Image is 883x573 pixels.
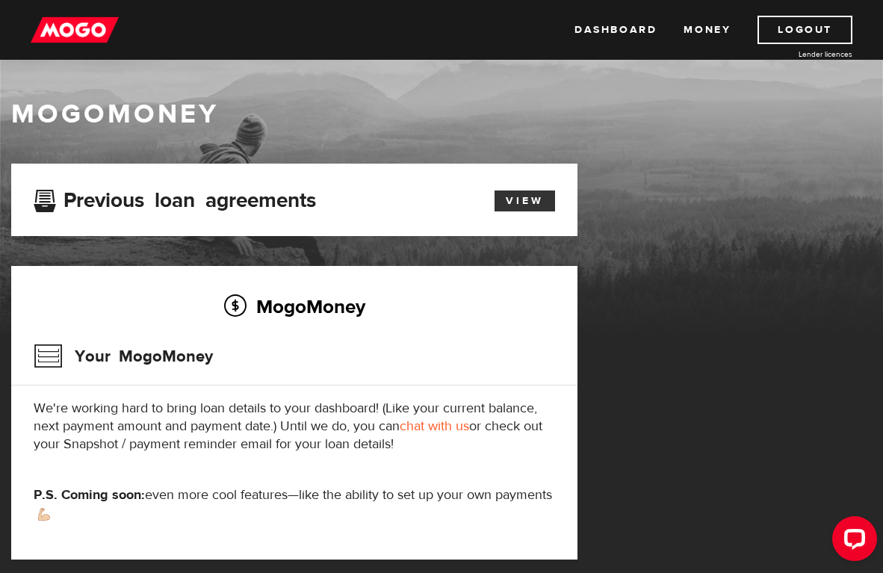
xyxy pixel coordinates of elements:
[740,49,852,60] a: Lender licences
[574,16,657,44] a: Dashboard
[495,191,555,211] a: View
[34,337,213,376] h3: Your MogoMoney
[820,510,883,573] iframe: LiveChat chat widget
[34,400,555,453] p: We're working hard to bring loan details to your dashboard! (Like your current balance, next paym...
[11,99,872,130] h1: MogoMoney
[757,16,852,44] a: Logout
[38,508,50,521] img: strong arm emoji
[684,16,731,44] a: Money
[34,486,555,522] p: even more cool features—like the ability to set up your own payments
[34,486,145,504] strong: P.S. Coming soon:
[31,16,119,44] img: mogo_logo-11ee424be714fa7cbb0f0f49df9e16ec.png
[34,188,316,208] h3: Previous loan agreements
[34,291,555,322] h2: MogoMoney
[400,418,469,435] a: chat with us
